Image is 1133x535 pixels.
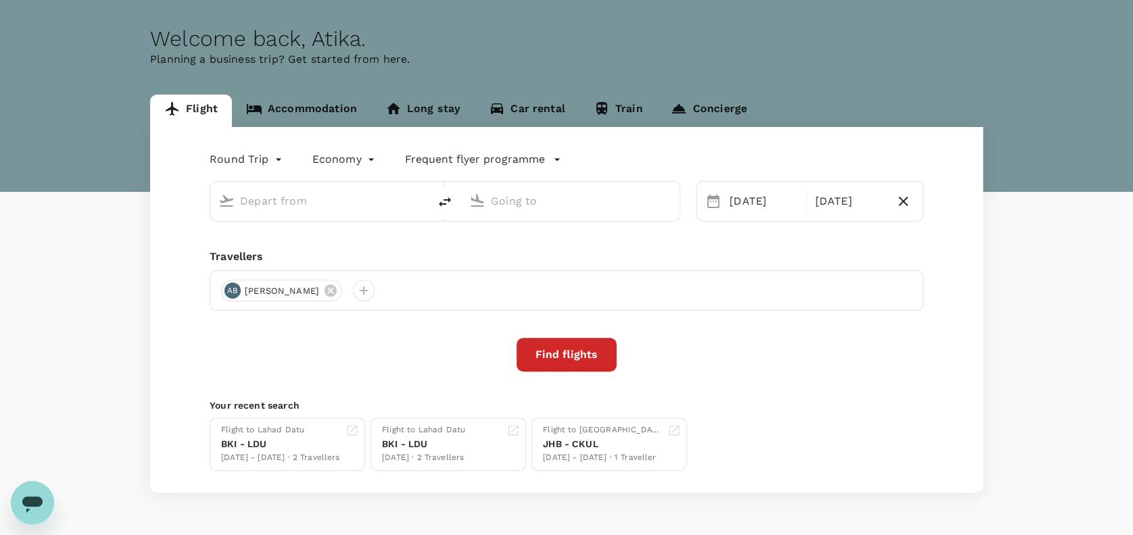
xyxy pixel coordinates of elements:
div: Flight to Lahad Datu [382,424,465,437]
input: Depart from [240,190,400,211]
div: Economy [312,149,378,170]
div: Round Trip [210,149,285,170]
div: AB[PERSON_NAME] [221,280,342,301]
div: [DATE] · 2 Travellers [382,451,465,465]
a: Train [579,95,657,127]
div: Travellers [210,249,923,265]
div: [DATE] - [DATE] · 1 Traveller [543,451,662,465]
a: Accommodation [232,95,371,127]
span: [PERSON_NAME] [237,284,327,298]
a: Car rental [475,95,579,127]
a: Long stay [371,95,475,127]
div: AB [224,282,241,299]
a: Concierge [656,95,761,127]
div: BKI - LDU [382,437,465,451]
p: Your recent search [210,399,923,412]
div: Welcome back , Atika . [150,26,983,51]
p: Frequent flyer programme [405,151,545,168]
div: BKI - LDU [221,437,340,451]
div: [DATE] [724,188,803,215]
button: Open [419,199,422,202]
div: JHB - CKUL [543,437,662,451]
a: Flight [150,95,232,127]
button: delete [429,186,461,218]
iframe: Button to launch messaging window [11,481,54,524]
div: [DATE] [809,188,888,215]
div: Flight to Lahad Datu [221,424,340,437]
button: Find flights [516,338,617,372]
p: Planning a business trip? Get started from here. [150,51,983,68]
button: Frequent flyer programme [405,151,561,168]
button: Open [670,199,673,202]
div: [DATE] - [DATE] · 2 Travellers [221,451,340,465]
div: Flight to [GEOGRAPHIC_DATA] [543,424,662,437]
input: Going to [491,190,651,211]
